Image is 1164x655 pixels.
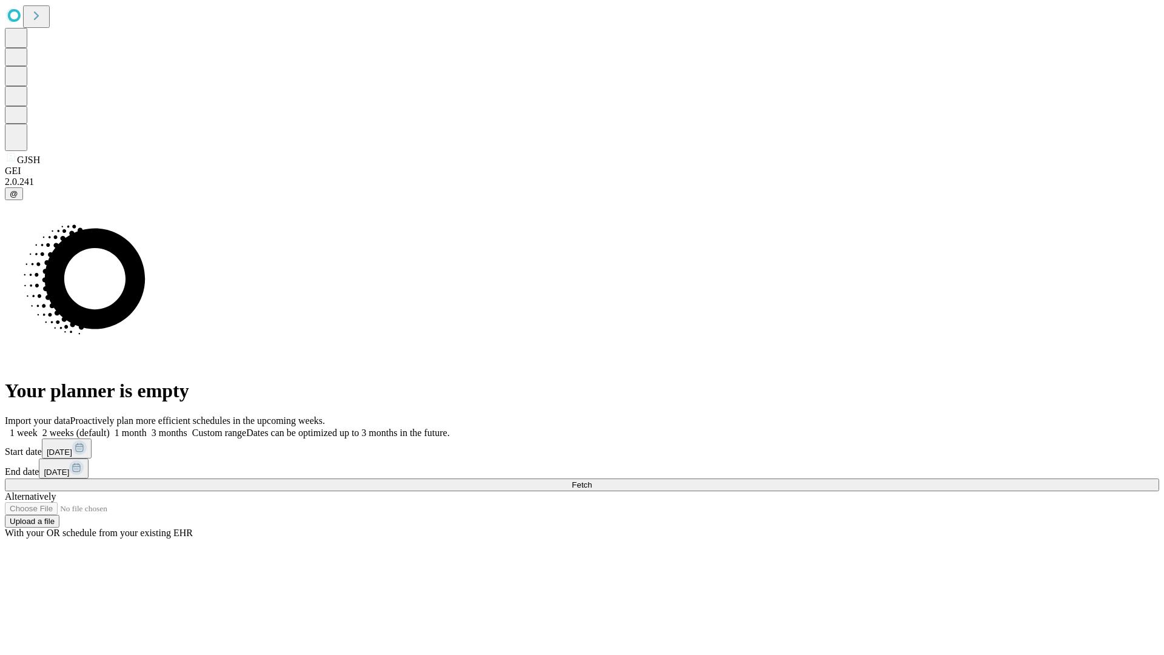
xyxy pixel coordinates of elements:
span: [DATE] [44,468,69,477]
span: Dates can be optimized up to 3 months in the future. [246,428,449,438]
div: Start date [5,438,1159,458]
span: Alternatively [5,491,56,502]
h1: Your planner is empty [5,380,1159,402]
span: Fetch [572,480,592,489]
button: Fetch [5,479,1159,491]
span: [DATE] [47,448,72,457]
span: Import your data [5,415,70,426]
span: 1 month [115,428,147,438]
div: End date [5,458,1159,479]
div: GEI [5,166,1159,176]
span: Custom range [192,428,246,438]
span: @ [10,189,18,198]
span: 2 weeks (default) [42,428,110,438]
span: 3 months [152,428,187,438]
button: [DATE] [42,438,92,458]
span: Proactively plan more efficient schedules in the upcoming weeks. [70,415,325,426]
span: 1 week [10,428,38,438]
button: @ [5,187,23,200]
span: GJSH [17,155,40,165]
button: [DATE] [39,458,89,479]
div: 2.0.241 [5,176,1159,187]
span: With your OR schedule from your existing EHR [5,528,193,538]
button: Upload a file [5,515,59,528]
